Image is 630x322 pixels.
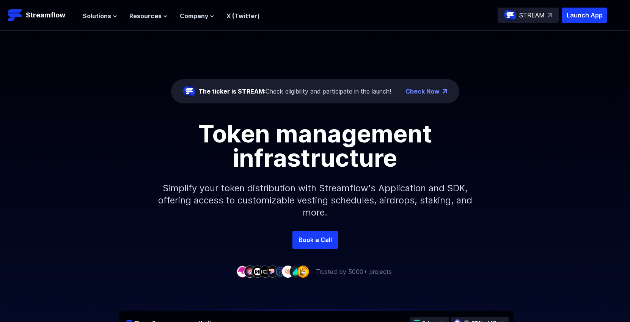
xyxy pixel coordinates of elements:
[259,266,271,277] img: company-4
[274,266,286,277] img: company-6
[292,231,338,249] a: Book a Call
[129,11,162,20] span: Resources
[236,266,248,277] img: company-1
[152,170,478,231] p: Simplify your token distribution with Streamflow's Application and SDK, offering access to custom...
[244,266,256,277] img: company-2
[198,87,391,96] div: Check eligibility and participate in the launch!
[226,12,260,20] a: X (Twitter)
[83,11,117,20] button: Solutions
[562,8,607,23] button: Launch App
[267,266,279,277] img: company-5
[405,87,440,96] a: Check Now
[316,267,392,276] p: Trusted by 5000+ projects
[8,8,75,23] a: Streamflow
[180,11,208,20] span: Company
[183,85,195,97] img: streamflow-logo-circle.png
[282,266,294,277] img: company-7
[289,266,302,277] img: company-8
[180,11,214,20] button: Company
[198,88,266,95] span: The ticker is STREAM:
[297,266,309,277] img: company-9
[251,266,264,277] img: company-3
[498,8,559,23] a: STREAM
[145,122,486,170] h1: Token management infrastructure
[519,11,545,20] p: STREAM
[548,13,552,17] img: top-right-arrow.svg
[443,89,447,94] img: top-right-arrow.png
[129,11,168,20] button: Resources
[504,9,516,21] img: streamflow-logo-circle.png
[8,8,23,23] img: Streamflow Logo
[26,10,65,20] p: Streamflow
[83,11,111,20] span: Solutions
